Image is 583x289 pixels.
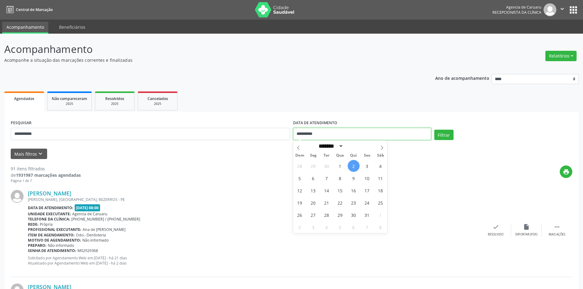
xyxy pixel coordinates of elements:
span: Ter [320,154,333,157]
label: DATA DE ATENDIMENTO [293,118,337,128]
p: Solicitado por Agendamento Web em [DATE] - há 21 dias Atualizado por Agendamento Web em [DATE] - ... [28,255,480,266]
b: Item de agendamento: [28,232,75,238]
b: Preparo: [28,243,47,248]
p: Acompanhamento [4,42,406,57]
span: Outubro 21, 2025 [321,197,333,209]
img: img [544,3,556,16]
span: Outubro 20, 2025 [307,197,319,209]
span: Outubro 10, 2025 [361,172,373,184]
span: Outubro 6, 2025 [307,172,319,184]
span: Outubro 7, 2025 [321,172,333,184]
span: Agendados [14,96,34,101]
div: Resolvido [488,232,503,237]
strong: 1931987 marcações agendadas [16,172,81,178]
div: Mais ações [549,232,565,237]
i:  [554,224,560,230]
b: Senha de atendimento: [28,248,76,253]
span: Outubro 22, 2025 [334,197,346,209]
span: Outubro 25, 2025 [375,197,387,209]
span: Ana de [PERSON_NAME] [83,227,125,232]
button: print [560,165,572,178]
span: Novembro 5, 2025 [334,221,346,233]
b: Profissional executante: [28,227,81,232]
b: Telefone da clínica: [28,217,70,222]
span: Outubro 29, 2025 [334,209,346,221]
span: Não informado [48,243,74,248]
span: Novembro 3, 2025 [307,221,319,233]
span: Outubro 30, 2025 [348,209,360,221]
button: Filtrar [434,130,454,140]
span: Outubro 5, 2025 [294,172,306,184]
a: Beneficiários [55,22,90,32]
b: Rede: [28,222,39,227]
b: Unidade executante: [28,211,71,217]
span: Qua [333,154,347,157]
a: [PERSON_NAME] [28,190,71,197]
span: Outubro 18, 2025 [375,184,387,196]
a: Acompanhamento [2,22,48,34]
span: Outubro 14, 2025 [321,184,333,196]
span: Outubro 23, 2025 [348,197,360,209]
span: Outubro 27, 2025 [307,209,319,221]
i: keyboard_arrow_down [37,150,44,157]
i:  [559,6,566,12]
button: Relatórios [545,51,577,61]
span: Outubro 19, 2025 [294,197,306,209]
img: img [11,190,24,203]
div: Página 1 de 7 [11,178,81,183]
span: Outubro 3, 2025 [361,160,373,172]
div: 2025 [99,102,130,106]
p: Acompanhe a situação das marcações correntes e finalizadas [4,57,406,63]
span: Outubro 28, 2025 [321,209,333,221]
span: Resolvidos [105,96,124,101]
span: Outubro 26, 2025 [294,209,306,221]
div: de [11,172,81,178]
span: Setembro 28, 2025 [294,160,306,172]
span: Outubro 12, 2025 [294,184,306,196]
span: Novembro 1, 2025 [375,209,387,221]
p: Ano de acompanhamento [435,74,489,82]
span: Outubro 16, 2025 [348,184,360,196]
span: Outubro 31, 2025 [361,209,373,221]
b: Data de atendimento: [28,205,73,210]
label: PESQUISAR [11,118,32,128]
span: Setembro 29, 2025 [307,160,319,172]
div: Agencia de Caruaru [492,5,541,10]
span: Não compareceram [52,96,87,101]
b: Motivo de agendamento: [28,238,81,243]
span: Dom [293,154,307,157]
span: Novembro 8, 2025 [375,221,387,233]
button:  [556,3,568,16]
select: Month [317,143,344,149]
span: Central de Marcação [16,7,53,12]
span: Recepcionista da clínica [492,10,541,15]
span: Cancelados [148,96,168,101]
span: Sáb [374,154,387,157]
span: Outubro 24, 2025 [361,197,373,209]
div: [PERSON_NAME], [GEOGRAPHIC_DATA], BEZERROS - PE [28,197,480,202]
i: insert_drive_file [523,224,530,230]
span: Odo.- Dentisteria [76,232,106,238]
span: Outubro 2, 2025 [348,160,360,172]
button: Mais filtroskeyboard_arrow_down [11,149,47,159]
span: [DATE] 08:00 [75,204,100,211]
span: Seg [306,154,320,157]
span: Outubro 8, 2025 [334,172,346,184]
span: Outubro 9, 2025 [348,172,360,184]
span: Qui [347,154,360,157]
span: M02929368 [77,248,98,253]
i: print [563,169,570,175]
div: 91 itens filtrados [11,165,81,172]
span: Outubro 4, 2025 [375,160,387,172]
div: 2025 [142,102,173,106]
span: Outubro 13, 2025 [307,184,319,196]
span: Setembro 30, 2025 [321,160,333,172]
span: Novembro 7, 2025 [361,221,373,233]
span: Sex [360,154,374,157]
i: check [492,224,499,230]
span: [PHONE_NUMBER] / [PHONE_NUMBER] [71,217,140,222]
span: Agencia de Caruaru [72,211,107,217]
span: Outubro 15, 2025 [334,184,346,196]
button: apps [568,5,579,15]
input: Year [343,143,364,149]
